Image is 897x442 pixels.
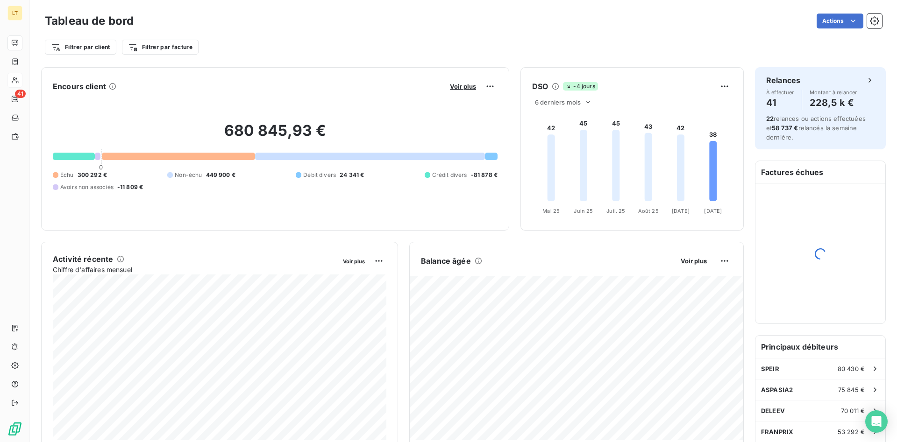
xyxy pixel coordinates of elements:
[838,386,865,393] span: 75 845 €
[766,115,866,141] span: relances ou actions effectuées et relancés la semaine dernière.
[766,115,774,122] span: 22
[678,257,710,265] button: Voir plus
[15,90,26,98] span: 41
[53,121,498,149] h2: 680 845,93 €
[99,163,103,171] span: 0
[447,82,479,91] button: Voir plus
[542,208,560,214] tspan: Mai 25
[841,407,865,414] span: 70 011 €
[704,208,722,214] tspan: [DATE]
[340,171,364,179] span: 24 341 €
[53,81,106,92] h6: Encours client
[838,428,865,435] span: 53 292 €
[810,90,857,95] span: Montant à relancer
[53,265,336,274] span: Chiffre d'affaires mensuel
[681,257,707,265] span: Voir plus
[117,183,143,191] span: -11 809 €
[206,171,235,179] span: 449 900 €
[766,90,794,95] span: À effectuer
[532,81,548,92] h6: DSO
[53,253,113,265] h6: Activité récente
[606,208,625,214] tspan: Juil. 25
[761,365,779,372] span: SPEIR
[432,171,467,179] span: Crédit divers
[766,75,800,86] h6: Relances
[865,410,888,433] div: Open Intercom Messenger
[60,183,114,191] span: Avoirs non associés
[761,428,793,435] span: FRANPRIX
[672,208,690,214] tspan: [DATE]
[421,255,471,267] h6: Balance âgée
[45,40,116,55] button: Filtrer par client
[60,171,74,179] span: Échu
[761,407,785,414] span: DELEEV
[7,6,22,21] div: LT
[574,208,593,214] tspan: Juin 25
[340,257,368,265] button: Voir plus
[343,258,365,265] span: Voir plus
[838,365,865,372] span: 80 430 €
[7,421,22,436] img: Logo LeanPay
[772,124,798,132] span: 58 737 €
[817,14,863,28] button: Actions
[755,336,885,358] h6: Principaux débiteurs
[303,171,336,179] span: Débit divers
[45,13,134,29] h3: Tableau de bord
[766,95,794,110] h4: 41
[638,208,659,214] tspan: Août 25
[761,386,793,393] span: ASPASIA2
[810,95,857,110] h4: 228,5 k €
[78,171,107,179] span: 300 292 €
[563,82,598,91] span: -4 jours
[175,171,202,179] span: Non-échu
[471,171,498,179] span: -81 878 €
[755,161,885,183] h6: Factures échues
[122,40,199,55] button: Filtrer par facture
[450,83,476,90] span: Voir plus
[535,98,581,106] span: 6 derniers mois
